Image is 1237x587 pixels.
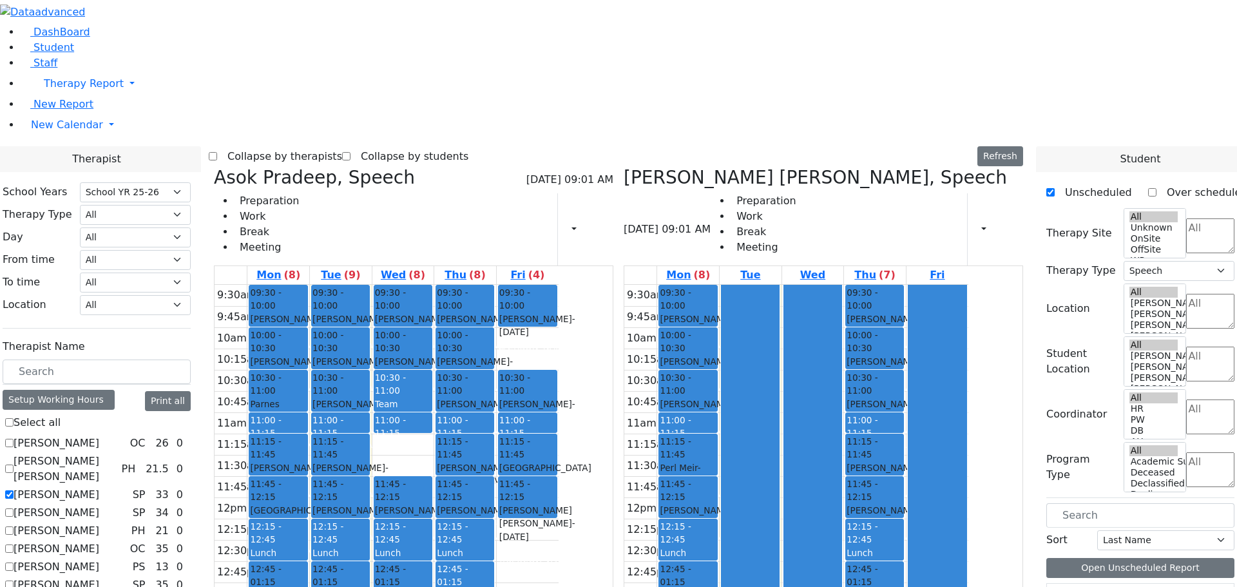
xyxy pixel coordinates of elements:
[1129,287,1178,298] option: All
[375,504,431,530] div: [PERSON_NAME]
[250,286,306,313] span: 09:30 - 10:00
[1129,425,1178,436] option: DB
[437,329,493,355] span: 10:00 - 10:30
[1129,489,1178,500] option: Declines
[624,522,676,537] div: 12:15pm
[499,415,530,438] span: 11:00 - 11:15
[499,461,591,474] span: [GEOGRAPHIC_DATA]
[847,504,903,530] div: [PERSON_NAME]
[847,329,903,355] span: 10:00 - 10:30
[1129,211,1178,222] option: All
[375,546,431,559] div: Lunch
[442,266,488,284] a: September 18, 2025
[1129,351,1178,361] option: [PERSON_NAME] 5
[128,559,151,575] div: PS
[1046,558,1234,578] button: Open Unscheduled Report
[1046,452,1116,483] label: Program Type
[1004,218,1010,240] div: Setup
[116,461,140,477] div: PH
[14,454,116,485] label: [PERSON_NAME] [PERSON_NAME]
[153,487,171,503] div: 33
[34,26,90,38] span: DashBoard
[21,71,1237,97] a: Therapy Report
[624,373,676,389] div: 10:30am
[499,314,575,337] span: - [DATE]
[250,398,306,437] div: Parnes Elimelech
[72,151,120,167] span: Therapist
[215,416,249,431] div: 11am
[174,523,186,539] div: 0
[1129,340,1178,351] option: All
[624,501,659,516] div: 12pm
[31,119,103,131] span: New Calendar
[1129,414,1178,425] option: PW
[312,329,369,355] span: 10:00 - 10:30
[375,415,406,438] span: 11:00 - 11:15
[508,266,547,284] a: September 19, 2025
[624,222,711,237] span: [DATE] 09:01 AM
[153,541,171,557] div: 35
[21,112,1237,138] a: New Calendar
[14,436,99,451] label: [PERSON_NAME]
[250,415,281,438] span: 11:00 - 11:15
[174,541,186,557] div: 0
[1129,383,1178,394] option: [PERSON_NAME] 2
[1046,532,1068,548] label: Sort
[660,371,716,398] span: 10:30 - 11:00
[731,193,796,209] li: Preparation
[847,477,903,504] span: 11:45 - 12:15
[250,371,306,398] span: 10:30 - 11:00
[312,371,369,398] span: 10:30 - 11:00
[254,266,303,284] a: September 15, 2025
[437,398,493,424] div: [PERSON_NAME]
[375,329,431,355] span: 10:00 - 10:30
[660,329,716,355] span: 10:00 - 10:30
[143,461,171,477] div: 21.5
[1046,346,1116,377] label: Student Location
[174,505,186,521] div: 0
[378,266,428,284] a: September 17, 2025
[1186,399,1234,434] textarea: Search
[852,266,897,284] a: September 18, 2025
[847,435,903,461] span: 11:15 - 11:45
[499,399,575,422] span: - [DATE]
[14,523,99,539] label: [PERSON_NAME]
[1015,219,1023,240] div: Delete
[408,267,425,283] label: (8)
[731,209,796,224] li: Work
[499,340,556,353] div: [PERSON_NAME]
[660,463,700,486] span: - [DATE]
[606,219,613,240] div: Delete
[250,517,306,543] div: Weinstock Wolf
[437,286,493,313] span: 09:30 - 10:00
[499,398,556,424] div: [PERSON_NAME]
[1129,320,1178,331] option: [PERSON_NAME] 3
[284,267,301,283] label: (8)
[624,287,669,303] div: 9:30am
[14,415,61,430] label: Select all
[318,266,363,284] a: September 16, 2025
[1186,218,1234,253] textarea: Search
[624,309,669,325] div: 9:45am
[375,477,431,504] span: 11:45 - 12:15
[215,437,266,452] div: 11:15am
[21,26,90,38] a: DashBoard
[21,57,57,69] a: Staff
[215,373,266,389] div: 10:30am
[250,504,342,517] span: [GEOGRAPHIC_DATA]
[437,477,493,504] span: 11:45 - 12:15
[174,461,186,477] div: 0
[847,461,903,488] div: [PERSON_NAME]
[879,267,896,283] label: (7)
[992,218,999,240] div: Report
[215,309,259,325] div: 9:45am
[660,477,716,504] span: 11:45 - 12:15
[499,435,556,461] span: 11:15 - 11:45
[375,440,431,453] div: Prep
[235,209,299,224] li: Work
[312,415,343,438] span: 11:00 - 11:15
[660,313,716,339] div: [PERSON_NAME]
[437,461,493,501] div: [PERSON_NAME] [PERSON_NAME]
[1129,361,1178,372] option: [PERSON_NAME] 4
[34,57,57,69] span: Staff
